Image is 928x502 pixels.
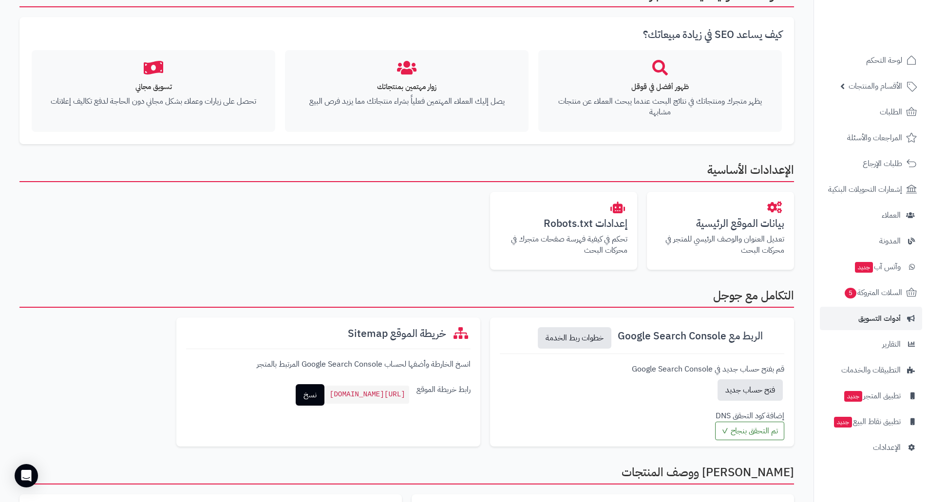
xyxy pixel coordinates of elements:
a: إشعارات التحويلات البنكية [820,178,922,201]
a: تطبيق المتجرجديد [820,384,922,408]
span: 5 [845,288,856,298]
h4: تسويق مجاني [41,83,265,91]
h3: كيف يساعد SEO في زيادة مبيعاتك؟ [32,29,782,40]
h2: الإعدادات الأساسية [19,164,794,182]
a: فتح حساب جديد [718,379,783,401]
a: وآتس آبجديد [820,255,922,279]
h4: زوار مهتمين بمنتجاتك [295,83,519,91]
h3: خريطة الموقع Sitemap [348,328,446,339]
span: المدونة [879,234,901,248]
a: السلات المتروكة5 [820,281,922,304]
span: الإعدادات [873,441,901,454]
code: [URL][DOMAIN_NAME] [326,386,409,404]
span: العملاء [882,208,901,222]
a: الطلبات [820,100,922,124]
p: إضافة كود التحقق DNS [715,410,784,422]
h4: ظهور أفضل في قوقل [548,83,772,91]
span: أدوات التسويق [858,312,901,325]
span: المراجعات والأسئلة [847,131,902,145]
span: جديد [844,391,862,402]
a: المدونة [820,229,922,253]
span: تم التحقق بنجاح ✓ [715,422,784,440]
h2: التكامل مع جوجل [19,289,794,308]
a: طلبات الإرجاع [820,152,922,175]
a: أدوات التسويق [820,307,922,330]
a: العملاء [820,204,922,227]
img: logo-2.png [862,26,919,47]
p: تحصل على زيارات وعملاء بشكل مجاني دون الحاجة لدفع تكاليف إعلانات [41,96,265,107]
a: المراجعات والأسئلة [820,126,922,149]
a: التقارير [820,333,922,356]
a: الإعدادات [820,436,922,459]
p: تحكم في كيفية فهرسة صفحات متجرك في محركات البحث [500,234,627,256]
a: لوحة التحكم [820,49,922,72]
span: التطبيقات والخدمات [841,363,901,377]
span: جديد [855,262,873,273]
p: انسخ الخارطة وأضفها لحساب Google Search Console المرتبط بالمتجر [257,359,471,370]
a: بيانات الموقع الرئيسيةتعديل العنوان والوصف الرئيسي للمتجر في محركات البحث [647,192,794,270]
span: إشعارات التحويلات البنكية [828,183,902,196]
p: رابط خريطة الموقع [417,384,471,395]
span: الطلبات [880,105,902,119]
p: تعديل العنوان والوصف الرئيسي للمتجر في محركات البحث [657,234,784,256]
h3: الربط مع Google Search Console [618,331,763,342]
a: إعدادات Robots.txtتحكم في كيفية فهرسة صفحات متجرك في محركات البحث [490,192,637,270]
span: الأقسام والمنتجات [849,79,902,93]
a: نسخ [296,384,324,406]
p: قم بفتح حساب جديد في Google Search Console [632,364,784,375]
span: وآتس آب [854,260,901,274]
span: جديد [834,417,852,428]
h3: بيانات الموقع الرئيسية [657,218,784,229]
span: تطبيق نقاط البيع [833,415,901,428]
h3: إعدادات Robots.txt [500,218,627,229]
p: يصل إليك العملاء المهتمين فعلياً بشراء منتجاتك مما يزيد فرص البيع [295,96,519,107]
span: تطبيق المتجر [843,389,901,403]
div: Open Intercom Messenger [15,464,38,487]
h2: [PERSON_NAME] ووصف المنتجات [19,466,794,484]
a: خطوات ربط الخدمة [538,327,611,349]
span: التقارير [882,337,901,351]
a: تطبيق نقاط البيعجديد [820,410,922,433]
p: يظهر متجرك ومنتجاتك في نتائج البحث عندما يبحث العملاء عن منتجات مشابهة [548,96,772,118]
span: لوحة التحكم [866,54,902,67]
a: التطبيقات والخدمات [820,358,922,382]
span: السلات المتروكة [844,286,902,299]
span: طلبات الإرجاع [863,157,902,170]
